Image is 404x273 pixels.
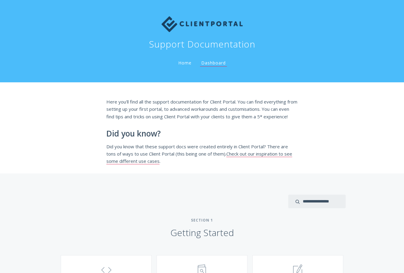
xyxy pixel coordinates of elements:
[106,98,298,120] p: Here you'll find all the support documentation for Client Portal. You can find everything from se...
[106,129,298,138] h2: Did you know?
[149,38,255,50] h1: Support Documentation
[288,195,346,208] input: search input
[106,143,298,165] p: Did you know that these support docs were created entirely in Client Portal? There are tons of wa...
[200,60,227,67] a: Dashboard
[177,60,193,66] a: Home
